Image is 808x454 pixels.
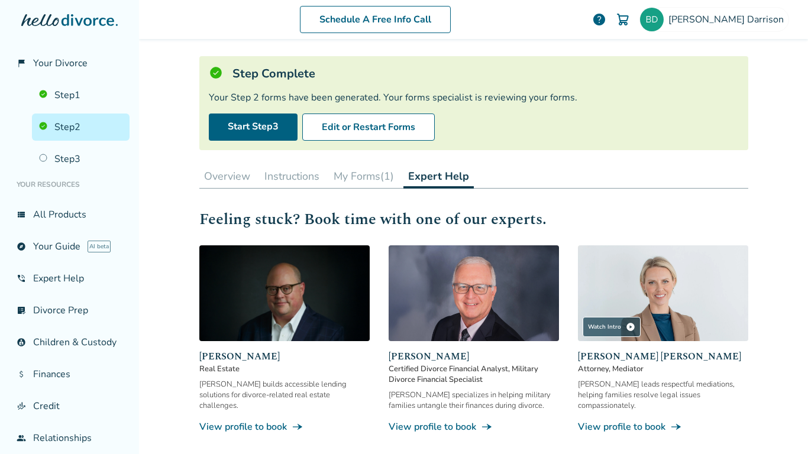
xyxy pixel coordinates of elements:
a: Step2 [32,113,130,141]
li: Your Resources [9,173,130,196]
button: Overview [199,164,255,188]
span: [PERSON_NAME] Darrison [668,13,788,26]
a: Start Step3 [209,113,298,141]
span: line_end_arrow_notch [481,421,493,433]
div: [PERSON_NAME] leads respectful mediations, helping families resolve legal issues compassionately. [578,379,748,411]
h5: Step Complete [232,66,315,82]
span: play_circle [626,322,635,332]
a: Step3 [32,145,130,173]
a: exploreYour GuideAI beta [9,233,130,260]
span: line_end_arrow_notch [292,421,303,433]
span: Attorney, Mediator [578,364,748,374]
img: David Smith [389,245,559,341]
button: Expert Help [403,164,474,189]
img: Cart [616,12,630,27]
span: finance_mode [17,401,26,411]
span: flag_2 [17,59,26,68]
a: groupRelationships [9,424,130,452]
span: Certified Divorce Financial Analyst, Military Divorce Financial Specialist [389,364,559,385]
div: Watch Intro [583,317,641,337]
a: flag_2Your Divorce [9,50,130,77]
a: Step1 [32,82,130,109]
span: [PERSON_NAME] [199,349,370,364]
span: [PERSON_NAME] [389,349,559,364]
button: Instructions [260,164,324,188]
span: Your Divorce [33,57,88,70]
div: [PERSON_NAME] builds accessible lending solutions for divorce-related real estate challenges. [199,379,370,411]
span: AI beta [88,241,111,252]
a: list_alt_checkDivorce Prep [9,297,130,324]
a: account_childChildren & Custody [9,329,130,356]
h2: Feeling stuck? Book time with one of our experts. [199,207,748,231]
span: attach_money [17,369,26,379]
a: attach_moneyFinances [9,361,130,388]
a: help [592,12,606,27]
img: Melissa Wheeler Hoff [578,245,748,341]
iframe: Chat Widget [749,397,808,454]
div: Your Step 2 forms have been generated. Your forms specialist is reviewing your forms. [209,91,739,104]
a: View profile to bookline_end_arrow_notch [199,420,370,433]
div: [PERSON_NAME] specializes in helping military families untangle their finances during divorce. [389,390,559,411]
span: account_child [17,338,26,347]
span: group [17,433,26,443]
span: [PERSON_NAME] [PERSON_NAME] [578,349,748,364]
span: explore [17,242,26,251]
button: My Forms(1) [329,164,399,188]
button: Edit or Restart Forms [302,113,435,141]
span: line_end_arrow_notch [670,421,682,433]
img: bdarrison@gmail.com [640,8,664,31]
span: phone_in_talk [17,274,26,283]
img: Chris Freemott [199,245,370,341]
a: Schedule A Free Info Call [300,6,451,33]
span: Real Estate [199,364,370,374]
a: View profile to bookline_end_arrow_notch [389,420,559,433]
a: view_listAll Products [9,201,130,228]
a: finance_modeCredit [9,393,130,420]
a: View profile to bookline_end_arrow_notch [578,420,748,433]
span: list_alt_check [17,306,26,315]
span: view_list [17,210,26,219]
a: phone_in_talkExpert Help [9,265,130,292]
